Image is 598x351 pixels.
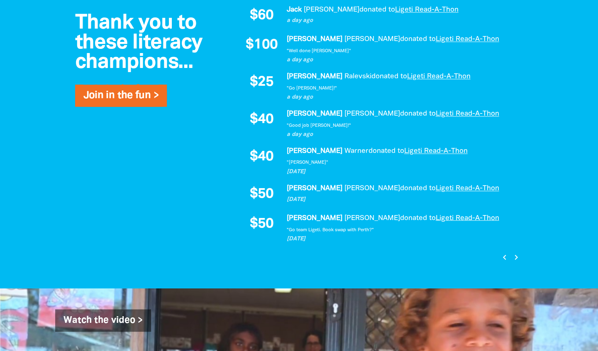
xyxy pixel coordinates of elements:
[286,148,342,154] em: [PERSON_NAME]
[250,113,273,127] span: $40
[286,111,342,117] em: [PERSON_NAME]
[286,36,342,42] em: [PERSON_NAME]
[303,7,359,13] em: [PERSON_NAME]
[286,123,351,128] em: "Good job [PERSON_NAME]!"
[286,215,342,221] em: [PERSON_NAME]
[511,252,521,262] i: chevron_right
[250,75,273,90] span: $25
[286,235,515,243] p: [DATE]
[286,185,342,191] em: [PERSON_NAME]
[286,228,373,232] em: "Go team Ligeti. Book swap with Perth?"
[371,73,407,80] span: donated to
[286,131,515,139] p: a day ago
[407,73,470,80] a: Ligeti Read-A-Thon
[435,36,499,42] a: Ligeti Read-A-Thon
[400,36,435,42] span: donated to
[344,36,400,42] em: [PERSON_NAME]
[246,38,278,52] span: $100
[75,14,203,73] span: Thank you to these literacy champions...
[250,9,273,23] span: $60
[499,252,509,262] i: chevron_left
[250,217,273,231] span: $50
[83,91,159,101] a: Join in the fun >
[344,73,371,80] em: Ralevski
[286,49,351,53] em: "Well done [PERSON_NAME]"
[404,148,467,154] a: Ligeti Read-A-Thon
[344,148,368,154] em: Warner
[250,187,273,201] span: $50
[250,150,273,164] span: $40
[400,111,435,117] span: donated to
[510,252,522,263] button: Next page
[286,86,337,90] em: "Go [PERSON_NAME]!"
[395,7,458,13] a: Ligeti Read-A-Thon
[286,7,301,13] em: Jack
[286,56,515,64] p: a day ago
[286,168,515,176] p: [DATE]
[286,195,515,203] p: [DATE]
[400,185,435,191] span: donated to
[286,93,515,102] p: a day ago
[344,215,400,221] em: [PERSON_NAME]
[344,185,400,191] em: [PERSON_NAME]
[499,252,510,263] button: Previous page
[55,309,151,332] a: Watch the video >
[286,17,515,25] p: a day ago
[435,111,499,117] a: Ligeti Read-A-Thon
[435,185,499,191] a: Ligeti Read-A-Thon
[368,148,404,154] span: donated to
[344,111,400,117] em: [PERSON_NAME]
[286,160,328,165] em: "[PERSON_NAME]"
[286,73,342,80] em: [PERSON_NAME]
[359,7,395,13] span: donated to
[435,215,499,221] a: Ligeti Read-A-Thon
[400,215,435,221] span: donated to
